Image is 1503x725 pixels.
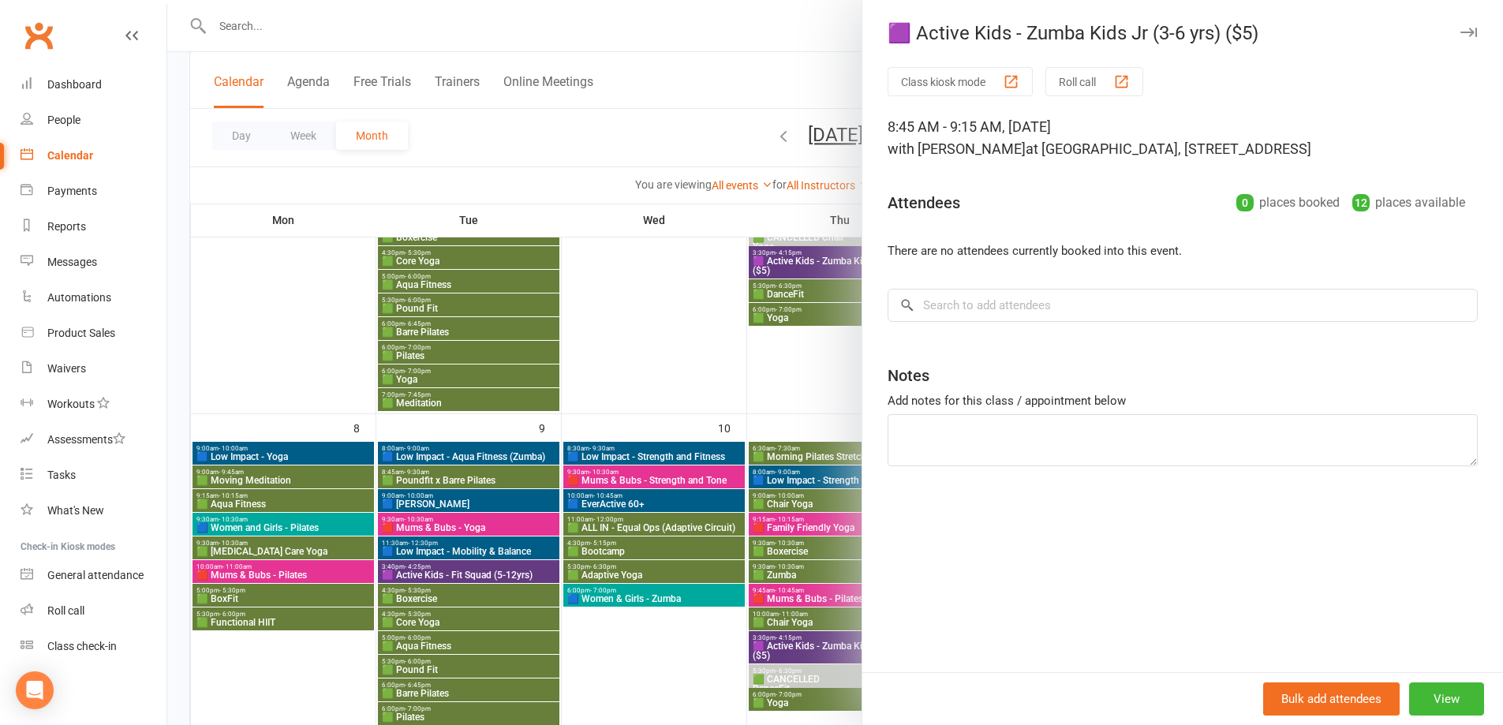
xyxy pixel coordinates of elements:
div: Payments [47,185,97,197]
div: Class check-in [47,640,117,652]
div: Tasks [47,469,76,481]
button: Class kiosk mode [888,67,1033,96]
button: Roll call [1045,67,1143,96]
div: Assessments [47,433,125,446]
a: Automations [21,280,166,316]
a: Reports [21,209,166,245]
div: General attendance [47,569,144,581]
a: Payments [21,174,166,209]
div: Messages [47,256,97,268]
div: places available [1352,192,1465,214]
a: Waivers [21,351,166,387]
a: Messages [21,245,166,280]
a: Workouts [21,387,166,422]
div: Open Intercom Messenger [16,671,54,709]
div: places booked [1236,192,1340,214]
a: Product Sales [21,316,166,351]
div: Workouts [47,398,95,410]
button: View [1409,682,1484,716]
div: 🟪 Active Kids - Zumba Kids Jr (3-6 yrs) ($5) [862,22,1503,44]
li: There are no attendees currently booked into this event. [888,241,1478,260]
div: 8:45 AM - 9:15 AM, [DATE] [888,116,1478,160]
button: Bulk add attendees [1263,682,1400,716]
div: Automations [47,291,111,304]
a: Roll call [21,593,166,629]
div: Reports [47,220,86,233]
div: Notes [888,364,929,387]
div: 12 [1352,194,1370,211]
div: People [47,114,80,126]
a: Dashboard [21,67,166,103]
a: What's New [21,493,166,529]
div: What's New [47,504,104,517]
div: Waivers [47,362,86,375]
a: Assessments [21,422,166,458]
div: 0 [1236,194,1254,211]
div: Dashboard [47,78,102,91]
div: Add notes for this class / appointment below [888,391,1478,410]
div: Attendees [888,192,960,214]
div: Roll call [47,604,84,617]
a: Tasks [21,458,166,493]
div: Product Sales [47,327,115,339]
span: at [GEOGRAPHIC_DATA], [STREET_ADDRESS] [1026,140,1311,157]
a: Clubworx [19,16,58,55]
a: Class kiosk mode [21,629,166,664]
input: Search to add attendees [888,289,1478,322]
a: Calendar [21,138,166,174]
div: Calendar [47,149,93,162]
a: General attendance kiosk mode [21,558,166,593]
span: with [PERSON_NAME] [888,140,1026,157]
a: People [21,103,166,138]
